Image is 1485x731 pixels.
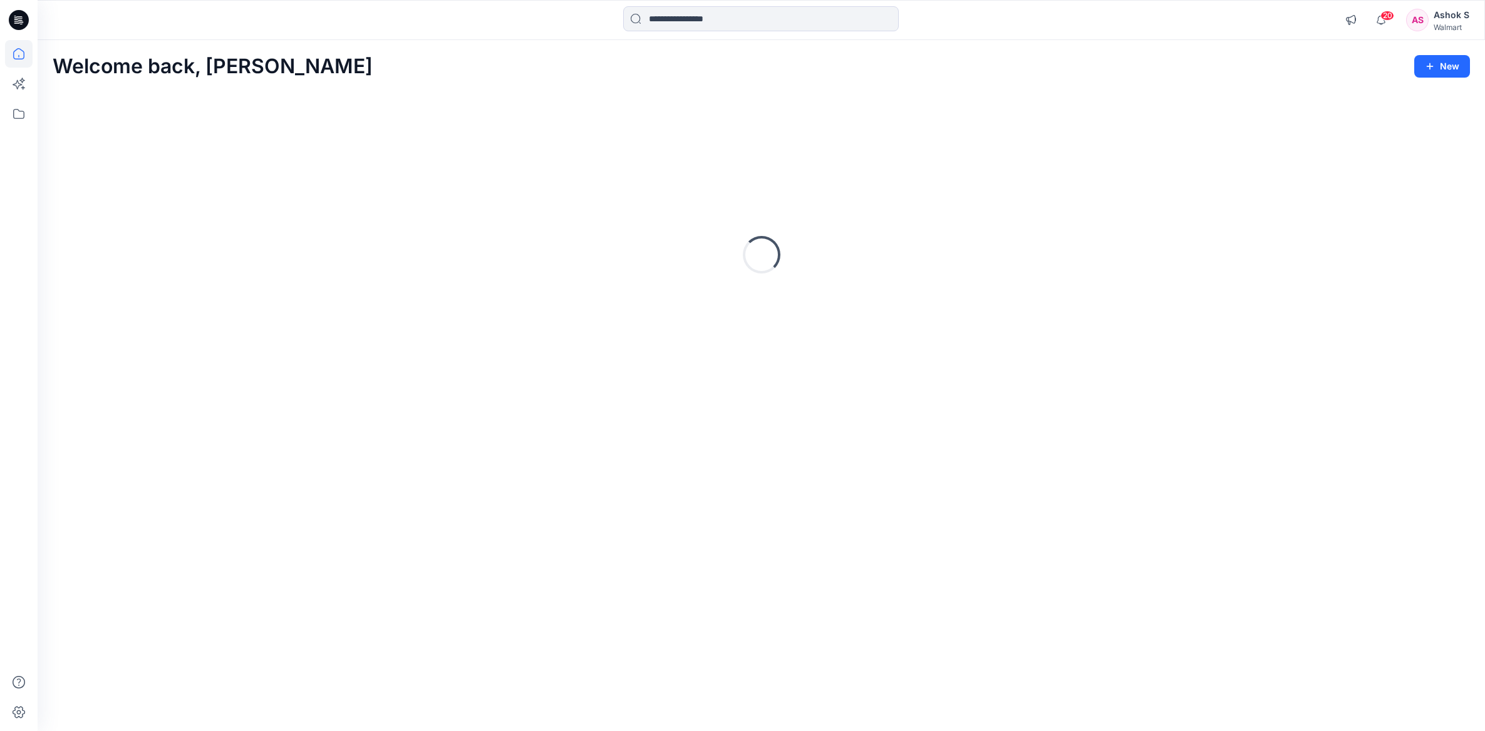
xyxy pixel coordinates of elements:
[53,55,373,78] h2: Welcome back, [PERSON_NAME]
[1380,11,1394,21] span: 20
[1434,8,1469,23] div: Ashok S
[1414,55,1470,78] button: New
[1434,23,1469,32] div: Walmart
[1406,9,1429,31] div: AS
